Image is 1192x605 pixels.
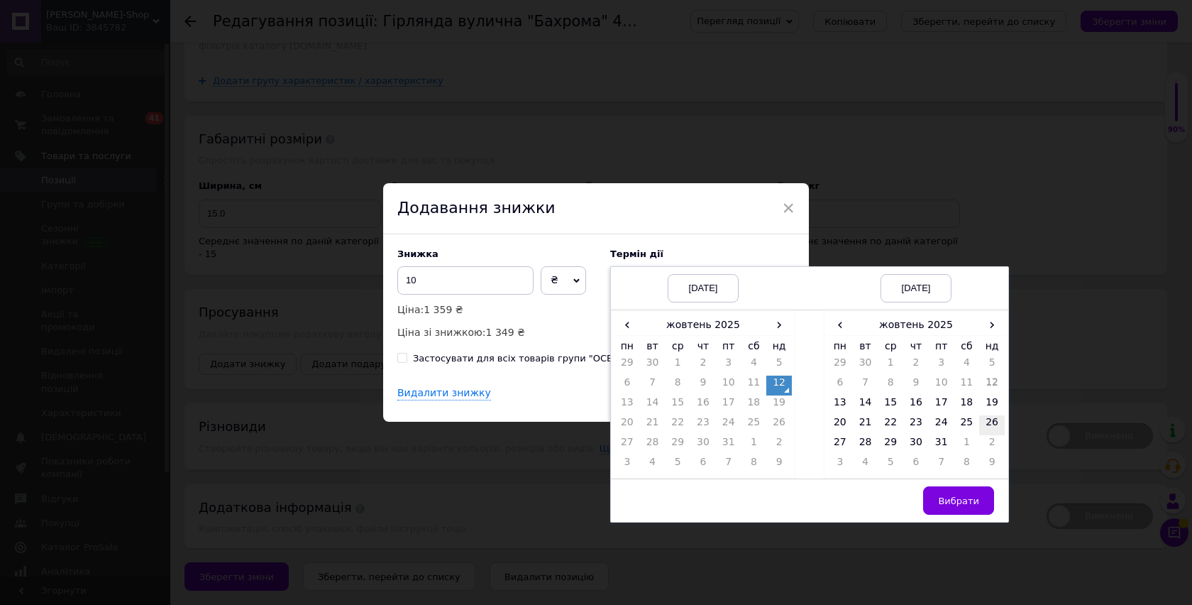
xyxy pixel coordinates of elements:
[853,315,980,336] th: жовтень 2025
[903,396,929,415] td: 16
[853,455,878,475] td: 4
[716,376,741,396] td: 10
[690,336,716,356] th: чт
[766,455,792,475] td: 9
[827,415,853,435] td: 20
[640,356,666,376] td: 30
[741,336,767,356] th: сб
[929,336,954,356] th: пт
[782,196,795,220] span: ×
[903,435,929,455] td: 30
[979,356,1005,376] td: 5
[640,435,666,455] td: 28
[413,352,658,365] div: Застосувати для всіх товарів групи "ОСВІТЛЕННЯ"
[929,455,954,475] td: 7
[878,435,903,455] td: 29
[690,356,716,376] td: 2
[766,415,792,435] td: 26
[766,315,792,335] span: ›
[853,435,878,455] td: 28
[954,415,980,435] td: 25
[853,415,878,435] td: 21
[903,356,929,376] td: 2
[640,315,767,336] th: жовтень 2025
[979,315,1005,335] span: ›
[668,274,739,302] div: [DATE]
[766,435,792,455] td: 2
[979,455,1005,475] td: 9
[954,396,980,415] td: 18
[614,435,640,455] td: 27
[486,327,525,338] span: 1 349 ₴
[741,356,767,376] td: 4
[766,356,792,376] td: 5
[665,396,690,415] td: 15
[640,415,666,435] td: 21
[903,336,929,356] th: чт
[716,336,741,356] th: пт
[14,101,348,151] h2: ⬛ Гирлянда уличная LUGI PRO Бахрома 405 LED 25 м черный провод, белый холодный свет, 81 линия, с ...
[397,325,596,340] p: Ціна зі знижкою:
[903,376,929,396] td: 9
[878,415,903,435] td: 22
[853,376,878,396] td: 7
[614,376,640,396] td: 6
[716,356,741,376] td: 3
[929,415,954,435] td: 24
[929,356,954,376] td: 3
[766,376,792,396] td: 12
[827,376,853,396] td: 6
[665,356,690,376] td: 1
[954,435,980,455] td: 1
[397,266,534,295] input: 0
[665,336,690,356] th: ср
[878,336,903,356] th: ср
[690,435,716,455] td: 30
[614,356,640,376] td: 29
[14,162,348,236] p: Гирлянда новогодняя LUGI PRO 25MBW с 405 LED лампочками длиной 25 м предназначена для украшения ф...
[716,415,741,435] td: 24
[14,162,348,236] p: Гірлянда новорічна LUGI PRO 25MWBL з 405 LED лампочками довжиною 25 м призначена для оздоблення ф...
[903,455,929,475] td: 6
[827,315,853,335] span: ‹
[954,336,980,356] th: сб
[690,376,716,396] td: 9
[954,356,980,376] td: 4
[923,486,994,515] button: Вибрати
[878,356,903,376] td: 1
[853,396,878,415] td: 14
[690,415,716,435] td: 23
[979,415,1005,435] td: 26
[397,199,556,217] span: Додавання знижки
[741,376,767,396] td: 11
[716,435,741,455] td: 31
[878,376,903,396] td: 8
[903,415,929,435] td: 23
[551,274,558,285] span: ₴
[741,415,767,435] td: 25
[878,455,903,475] td: 5
[827,455,853,475] td: 3
[397,249,438,259] span: Знижка
[929,435,954,455] td: 31
[766,336,792,356] th: нд
[614,336,640,356] th: пн
[827,435,853,455] td: 27
[665,415,690,435] td: 22
[853,356,878,376] td: 30
[954,376,980,396] td: 11
[827,356,853,376] td: 29
[640,336,666,356] th: вт
[397,386,491,401] div: Видалити знижку
[614,415,640,435] td: 20
[853,336,878,356] th: вт
[741,396,767,415] td: 18
[741,455,767,475] td: 8
[610,249,795,259] label: Термін дії
[979,435,1005,455] td: 2
[614,455,640,475] td: 3
[397,302,596,317] p: Ціна:
[614,315,640,335] span: ‹
[690,396,716,415] td: 16
[827,336,853,356] th: пн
